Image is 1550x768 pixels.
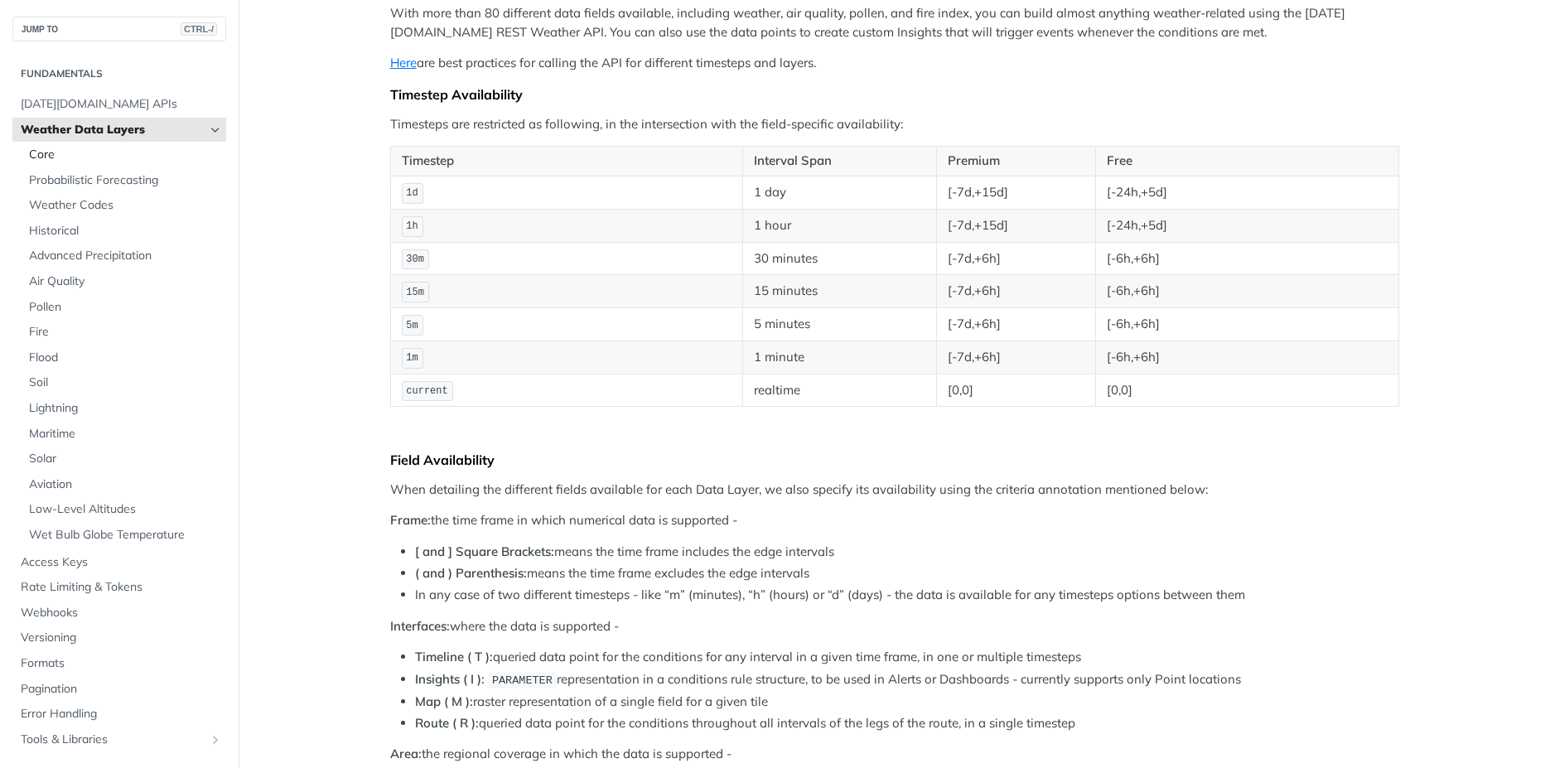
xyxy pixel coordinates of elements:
td: 15 minutes [743,275,936,308]
span: Air Quality [29,273,222,290]
strong: Timeline ( T ): [415,649,493,664]
a: Weather Codes [21,193,226,218]
h2: Fundamentals [12,66,226,81]
td: [-7d,+6h] [936,308,1096,341]
li: representation in a conditions rule structure, to be used in Alerts or Dashboards - currently sup... [415,670,1399,689]
td: [-7d,+6h] [936,275,1096,308]
a: Solar [21,447,226,471]
a: Aviation [21,472,226,497]
span: CTRL-/ [181,22,217,36]
a: Pollen [21,295,226,320]
a: Flood [21,345,226,370]
li: means the time frame excludes the edge intervals [415,564,1399,583]
span: current [406,385,447,397]
a: Probabilistic Forecasting [21,168,226,193]
a: Soil [21,370,226,395]
span: Access Keys [21,554,222,571]
li: queried data point for the conditions for any interval in a given time frame, in one or multiple ... [415,648,1399,667]
span: Formats [21,655,222,672]
a: Tools & LibrariesShow subpages for Tools & Libraries [12,727,226,752]
p: the regional coverage in which the data is supported - [390,745,1399,764]
a: Versioning [12,626,226,650]
th: Timestep [390,147,743,176]
th: Interval Span [743,147,936,176]
td: [-6h,+6h] [1096,341,1398,374]
a: Here [390,55,417,70]
span: 5m [406,320,418,331]
td: 1 hour [743,209,936,242]
td: [-7d,+6h] [936,341,1096,374]
strong: [ and ] Square Brackets: [415,543,554,559]
p: the time frame in which numerical data is supported - [390,511,1399,530]
span: Weather Data Layers [21,122,205,138]
p: With more than 80 different data fields available, including weather, air quality, pollen, and fi... [390,4,1399,41]
a: Historical [21,219,226,244]
a: Fire [21,320,226,345]
th: Free [1096,147,1398,176]
a: Maritime [21,422,226,447]
a: Webhooks [12,601,226,626]
span: Aviation [29,476,222,493]
p: When detailing the different fields available for each Data Layer, we also specify its availabili... [390,481,1399,500]
span: Core [29,147,222,163]
span: 15m [406,287,424,298]
li: means the time frame includes the edge intervals [415,543,1399,562]
strong: Insights ( I ): [415,671,485,687]
div: Timestep Availability [390,86,1399,103]
span: Tools & Libraries [21,732,205,748]
span: Low-Level Altitudes [29,501,222,518]
button: Show subpages for Tools & Libraries [209,733,222,746]
a: Wet Bulb Globe Temperature [21,523,226,548]
span: Error Handling [21,706,222,722]
span: Weather Codes [29,197,222,214]
td: [-24h,+5d] [1096,176,1398,209]
td: [0,0] [936,374,1096,407]
a: Rate Limiting & Tokens [12,575,226,600]
p: are best practices for calling the API for different timesteps and layers. [390,54,1399,73]
td: realtime [743,374,936,407]
td: 1 day [743,176,936,209]
td: 5 minutes [743,308,936,341]
strong: Route ( R ): [415,715,479,731]
span: Lightning [29,400,222,417]
a: [DATE][DOMAIN_NAME] APIs [12,92,226,117]
td: [-7d,+15d] [936,176,1096,209]
a: Pagination [12,677,226,702]
span: Pollen [29,299,222,316]
li: raster representation of a single field for a given tile [415,693,1399,712]
td: [0,0] [1096,374,1398,407]
span: Advanced Precipitation [29,248,222,264]
span: Probabilistic Forecasting [29,172,222,189]
button: JUMP TOCTRL-/ [12,17,226,41]
td: [-6h,+6h] [1096,275,1398,308]
span: PARAMETER [492,674,553,687]
li: queried data point for the conditions throughout all intervals of the legs of the route, in a sin... [415,714,1399,733]
td: [-7d,+6h] [936,242,1096,275]
p: Timesteps are restricted as following, in the intersection with the field-specific availability: [390,115,1399,134]
li: In any case of two different timesteps - like “m” (minutes), “h” (hours) or “d” (days) - the data... [415,586,1399,605]
td: 30 minutes [743,242,936,275]
td: [-24h,+5d] [1096,209,1398,242]
a: Advanced Precipitation [21,244,226,268]
span: 1h [406,220,418,232]
span: Wet Bulb Globe Temperature [29,527,222,543]
th: Premium [936,147,1096,176]
span: Historical [29,223,222,239]
strong: Map ( M ): [415,693,473,709]
td: [-6h,+6h] [1096,242,1398,275]
button: Hide subpages for Weather Data Layers [209,123,222,137]
td: 1 minute [743,341,936,374]
span: Soil [29,374,222,391]
td: [-6h,+6h] [1096,308,1398,341]
span: Pagination [21,681,222,698]
span: 1d [406,187,418,199]
span: Solar [29,451,222,467]
p: where the data is supported - [390,617,1399,636]
strong: ( and ) Parenthesis: [415,565,527,581]
span: 1m [406,352,418,364]
a: Lightning [21,396,226,421]
a: Error Handling [12,702,226,727]
span: Fire [29,324,222,341]
span: Webhooks [21,605,222,621]
strong: Frame: [390,512,431,528]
